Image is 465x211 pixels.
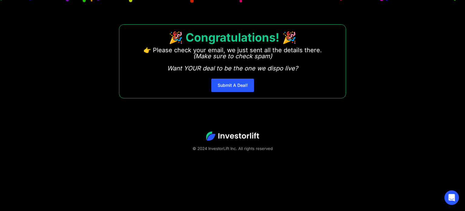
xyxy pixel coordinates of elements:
em: (Make sure to check spam) Want YOUR deal to be the one we dispo live? [167,53,298,72]
strong: 🎉 Congratulations! 🎉 [169,30,296,44]
div: © 2024 InvestorLift Inc. All rights reserved [21,145,444,151]
a: Submit A Deal! [211,79,254,92]
div: Open Intercom Messenger [444,190,459,205]
p: 👉 Please check your email, we just sent all the details there. ‍ [143,47,322,71]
